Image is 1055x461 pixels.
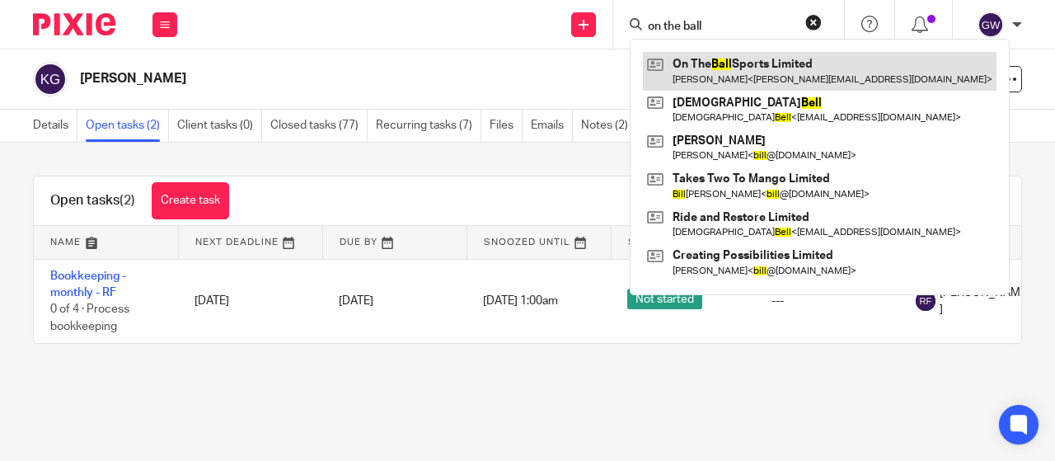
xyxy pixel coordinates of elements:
a: Recurring tasks (7) [376,110,481,142]
input: Search [646,20,795,35]
a: Emails [531,110,573,142]
a: Files [490,110,523,142]
span: [PERSON_NAME] [940,285,1027,318]
a: Notes (2) [581,110,637,142]
span: Not started [627,289,702,309]
span: (2) [120,194,135,207]
span: Status [628,238,669,247]
h1: Open tasks [50,192,135,209]
a: Client tasks (0) [177,110,262,142]
img: svg%3E [978,12,1004,38]
td: [DATE] [178,259,322,343]
button: Clear [805,14,822,31]
span: 0 of 4 · Process bookkeeping [50,303,129,332]
a: Bookkeeping - monthly - RF [50,270,126,299]
img: svg%3E [916,291,935,311]
img: Pixie [33,13,115,35]
h2: [PERSON_NAME] [80,70,654,87]
span: Snoozed Until [484,238,570,247]
span: [DATE] 1:00am [483,295,558,307]
a: Create task [152,182,229,219]
a: Open tasks (2) [86,110,169,142]
a: Closed tasks (77) [270,110,368,142]
span: [DATE] [339,295,373,307]
a: Details [33,110,77,142]
img: svg%3E [33,62,68,96]
div: --- [771,293,883,309]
